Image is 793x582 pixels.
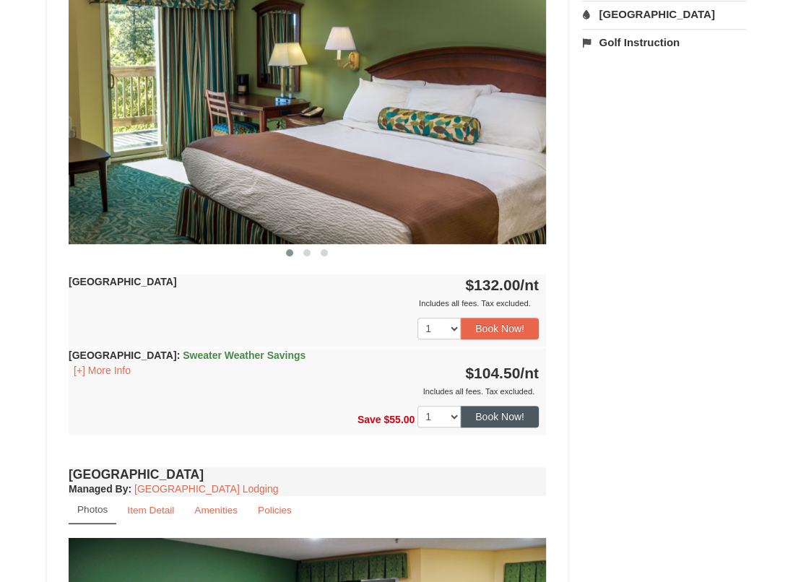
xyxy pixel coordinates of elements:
small: Photos [77,504,108,515]
strong: [GEOGRAPHIC_DATA] [69,276,177,287]
span: Save [357,414,381,425]
strong: : [69,483,131,495]
a: [GEOGRAPHIC_DATA] [582,1,746,27]
a: Policies [248,496,301,524]
span: $55.00 [383,414,415,425]
small: Amenities [194,505,238,516]
div: Includes all fees. Tax excluded. [69,384,539,399]
strong: [GEOGRAPHIC_DATA] [69,349,305,361]
button: Book Now! [461,406,539,427]
a: Amenities [185,496,247,524]
button: Book Now! [461,318,539,339]
span: /nt [520,365,539,381]
small: Item Detail [127,505,174,516]
a: Golf Instruction [582,29,746,56]
div: Includes all fees. Tax excluded. [69,296,539,310]
h4: [GEOGRAPHIC_DATA] [69,467,546,482]
span: Sweater Weather Savings [183,349,305,361]
span: Managed By [69,483,128,495]
span: : [177,349,181,361]
small: Policies [258,505,292,516]
a: Photos [69,496,116,524]
strong: $132.00 [465,277,539,293]
span: /nt [520,277,539,293]
a: Item Detail [118,496,183,524]
a: [GEOGRAPHIC_DATA] Lodging [134,483,278,495]
button: [+] More Info [69,362,136,378]
span: $104.50 [465,365,520,381]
